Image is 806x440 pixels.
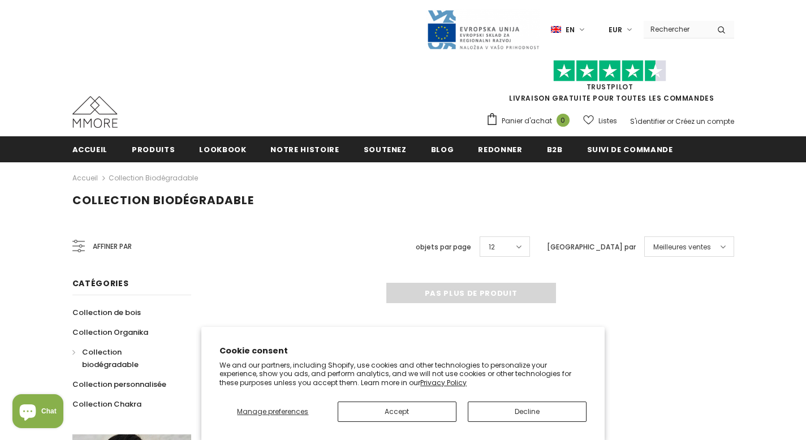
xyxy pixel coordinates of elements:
[478,144,522,155] span: Redonner
[551,25,561,34] img: i-lang-1.png
[364,136,407,162] a: soutenez
[609,24,622,36] span: EUR
[566,24,575,36] span: en
[72,322,148,342] a: Collection Organika
[132,136,175,162] a: Produits
[547,241,636,253] label: [GEOGRAPHIC_DATA] par
[132,144,175,155] span: Produits
[9,394,67,431] inbox-online-store-chat: Shopify online store chat
[598,115,617,127] span: Listes
[416,241,471,253] label: objets par page
[667,117,674,126] span: or
[72,278,129,289] span: Catégories
[553,60,666,82] img: Faites confiance aux étoiles pilotes
[72,303,141,322] a: Collection de bois
[426,24,540,34] a: Javni Razpis
[489,241,495,253] span: 12
[583,111,617,131] a: Listes
[468,402,587,422] button: Decline
[72,96,118,128] img: Cas MMORE
[72,136,108,162] a: Accueil
[431,144,454,155] span: Blog
[219,345,587,357] h2: Cookie consent
[486,113,575,130] a: Panier d'achat 0
[587,82,633,92] a: TrustPilot
[675,117,734,126] a: Créez un compte
[72,399,141,409] span: Collection Chakra
[338,402,456,422] button: Accept
[486,65,734,103] span: LIVRAISON GRATUITE POUR TOUTES LES COMMANDES
[502,115,552,127] span: Panier d'achat
[109,173,198,183] a: Collection biodégradable
[72,307,141,318] span: Collection de bois
[426,9,540,50] img: Javni Razpis
[653,241,711,253] span: Meilleures ventes
[557,114,570,127] span: 0
[547,144,563,155] span: B2B
[219,361,587,387] p: We and our partners, including Shopify, use cookies and other technologies to personalize your ex...
[72,327,148,338] span: Collection Organika
[478,136,522,162] a: Redonner
[547,136,563,162] a: B2B
[644,21,709,37] input: Search Site
[93,240,132,253] span: Affiner par
[420,378,467,387] a: Privacy Policy
[72,192,254,208] span: Collection biodégradable
[199,136,246,162] a: Lookbook
[219,402,326,422] button: Manage preferences
[630,117,665,126] a: S'identifier
[237,407,308,416] span: Manage preferences
[82,347,139,370] span: Collection biodégradable
[72,379,166,390] span: Collection personnalisée
[72,394,141,414] a: Collection Chakra
[587,136,673,162] a: Suivi de commande
[364,144,407,155] span: soutenez
[72,342,179,374] a: Collection biodégradable
[270,136,339,162] a: Notre histoire
[72,144,108,155] span: Accueil
[270,144,339,155] span: Notre histoire
[431,136,454,162] a: Blog
[72,171,98,185] a: Accueil
[199,144,246,155] span: Lookbook
[72,374,166,394] a: Collection personnalisée
[587,144,673,155] span: Suivi de commande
